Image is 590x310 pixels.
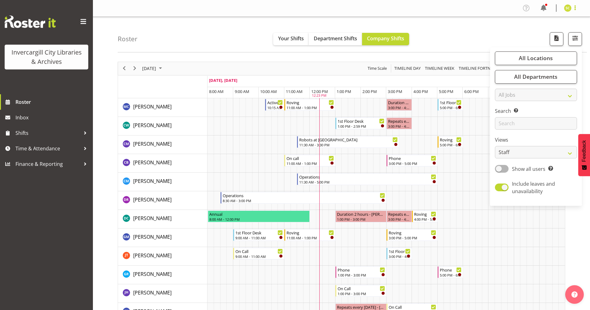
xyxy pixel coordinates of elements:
a: [PERSON_NAME] [133,159,172,166]
span: 12:00 PM [311,89,328,94]
div: 1:00 PM - 2:59 PM [338,124,385,129]
div: Aurora Catu"s event - Active Rhyming Begin From Tuesday, September 30, 2025 at 10:15:00 AM GMT+13... [265,99,284,111]
div: 3:00 PM - 5:00 PM [389,161,436,166]
div: Catherine Wilson"s event - Repeats every tuesday - Catherine Wilson Begin From Tuesday, September... [387,117,412,129]
div: Annual [209,211,308,217]
div: Debra Robinson"s event - Operations Begin From Tuesday, September 30, 2025 at 8:30:00 AM GMT+13:0... [221,192,387,204]
a: [PERSON_NAME] [133,233,172,241]
span: Inbox [15,113,90,122]
div: 1st Floor Desk [440,99,461,105]
button: Feedback - Show survey [578,134,590,176]
h4: Roster [118,35,138,42]
div: September 30, 2025 [140,62,166,75]
div: Catherine Wilson"s event - 1st Floor Desk Begin From Tuesday, September 30, 2025 at 1:00:00 PM GM... [335,117,386,129]
div: 3:00 PM - 5:00 PM [389,235,436,240]
div: 5:00 PM - 6:00 PM [440,272,461,277]
div: On Call [338,285,385,291]
div: 4:00 PM - 5:00 PM [414,217,436,222]
span: 11:00 AM [286,89,303,94]
div: Roving [414,211,436,217]
div: Gabriel McKay Smith"s event - Roving Begin From Tuesday, September 30, 2025 at 11:00:00 AM GMT+13... [284,229,335,241]
span: Show all users [512,166,545,172]
div: Duration 2 hours - [PERSON_NAME] [337,211,385,217]
span: 9:00 AM [235,89,249,94]
div: Roving [389,229,436,236]
button: All Locations [495,51,577,65]
div: Roving [286,229,334,236]
a: [PERSON_NAME] [133,177,172,185]
a: [PERSON_NAME] [133,289,172,296]
button: Timeline Day [393,64,422,72]
img: samuel-carter11687.jpg [564,4,571,12]
div: Gabriel McKay Smith"s event - Roving Begin From Tuesday, September 30, 2025 at 3:00:00 PM GMT+13:... [387,229,438,241]
span: Timeline Fortnight [458,64,500,72]
span: Shifts [15,128,81,138]
span: 2:00 PM [362,89,377,94]
div: 11:30 AM - 5:00 PM [299,179,436,184]
div: Aurora Catu"s event - Roving Begin From Tuesday, September 30, 2025 at 11:00:00 AM GMT+13:00 Ends... [284,99,335,111]
div: Chamique Mamolo"s event - Roving Begin From Tuesday, September 30, 2025 at 5:00:00 PM GMT+13:00 E... [438,136,463,148]
div: 3:00 PM - 4:00 PM [388,105,410,110]
span: Timeline Week [424,64,455,72]
span: Timeline Day [394,64,421,72]
button: Fortnight [458,64,501,72]
div: Phone [389,155,436,161]
td: Cindy Mulrooney resource [118,173,208,191]
div: 8:30 AM - 3:00 PM [223,198,385,203]
span: [PERSON_NAME] [133,178,172,184]
div: Phone [440,267,461,273]
div: previous period [119,62,129,75]
div: Chris Broad"s event - On call Begin From Tuesday, September 30, 2025 at 11:00:00 AM GMT+13:00 End... [284,155,335,166]
a: [PERSON_NAME] [133,140,172,148]
span: 3:00 PM [388,89,402,94]
div: Jill Harpur"s event - On Call Begin From Tuesday, September 30, 2025 at 1:00:00 PM GMT+13:00 Ends... [335,285,387,297]
div: Donald Cunningham"s event - Roving Begin From Tuesday, September 30, 2025 at 4:00:00 PM GMT+13:00... [412,210,437,222]
div: 9:00 AM - 11:00 AM [235,254,283,259]
div: On Call [235,248,283,254]
span: All Locations [519,54,553,62]
span: Your Shifts [278,35,304,42]
div: 1st Floor Desk [338,118,385,124]
div: 11:30 AM - 3:30 PM [299,142,398,147]
span: [PERSON_NAME] [133,215,172,222]
a: [PERSON_NAME] [133,196,172,203]
span: Company Shifts [367,35,404,42]
div: 1:00 PM - 3:00 PM [337,217,385,222]
span: [DATE] [142,64,157,72]
label: Views [495,136,577,144]
td: Catherine Wilson resource [118,117,208,135]
div: 5:00 PM - 6:00 PM [440,105,461,110]
span: All Departments [514,73,557,80]
button: Your Shifts [273,33,309,45]
button: Filter Shifts [568,32,582,46]
div: Active Rhyming [267,99,283,105]
div: Gabriel McKay Smith"s event - 1st Floor Desk Begin From Tuesday, September 30, 2025 at 9:00:00 AM... [233,229,284,241]
button: September 2025 [141,64,165,72]
div: 8:00 AM - 12:00 PM [209,217,308,222]
div: On Call [389,304,436,310]
div: 5:00 PM - 6:00 PM [440,142,461,147]
td: Donald Cunningham resource [118,210,208,228]
a: [PERSON_NAME] [133,122,172,129]
span: Include leaves and unavailability [512,180,555,195]
a: [PERSON_NAME] [133,215,172,222]
div: 3:00 PM - 4:00 PM [388,124,410,129]
div: 1st Floor Desk [235,229,283,236]
div: On call [286,155,334,161]
span: [PERSON_NAME] [133,271,172,277]
span: [DATE], [DATE] [209,77,237,83]
button: All Departments [495,70,577,84]
td: Gabriel McKay Smith resource [118,228,208,247]
div: 12:23 PM [312,93,326,98]
div: 3:00 PM - 4:00 PM [389,254,410,259]
div: Repeats every [DATE] - [PERSON_NAME] [388,118,410,124]
a: [PERSON_NAME] [133,103,172,110]
div: 11:00 AM - 1:00 PM [286,105,334,110]
button: Department Shifts [309,33,362,45]
div: 1:00 PM - 3:00 PM [338,291,385,296]
a: [PERSON_NAME] [133,252,172,259]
